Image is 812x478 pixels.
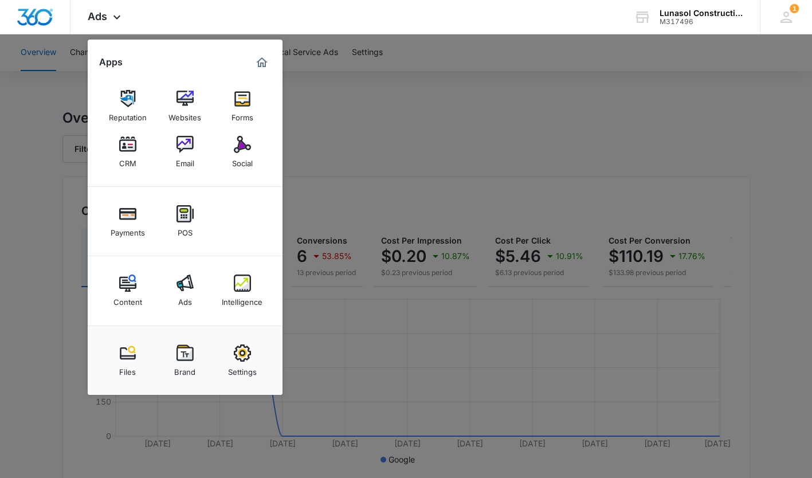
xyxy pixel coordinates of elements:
div: Social [232,153,253,168]
a: Social [221,130,264,174]
a: Forms [221,84,264,128]
div: Brand [174,362,195,377]
div: Forms [232,107,253,122]
a: Content [106,269,150,312]
span: Ads [88,10,107,22]
a: Websites [163,84,207,128]
h2: Apps [99,57,123,68]
div: Content [113,292,142,307]
div: account id [660,18,743,26]
div: Files [119,362,136,377]
div: POS [178,222,193,237]
a: CRM [106,130,150,174]
div: Intelligence [222,292,262,307]
div: Settings [228,362,257,377]
a: Ads [163,269,207,312]
a: Settings [221,339,264,382]
a: Intelligence [221,269,264,312]
span: 1 [790,4,799,13]
a: Files [106,339,150,382]
div: account name [660,9,743,18]
a: Reputation [106,84,150,128]
div: Ads [178,292,192,307]
div: Payments [111,222,145,237]
div: Reputation [109,107,147,122]
a: Email [163,130,207,174]
a: Brand [163,339,207,382]
div: notifications count [790,4,799,13]
a: Marketing 360® Dashboard [253,53,271,72]
div: Websites [168,107,201,122]
div: CRM [119,153,136,168]
div: Email [176,153,194,168]
a: Payments [106,199,150,243]
a: POS [163,199,207,243]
